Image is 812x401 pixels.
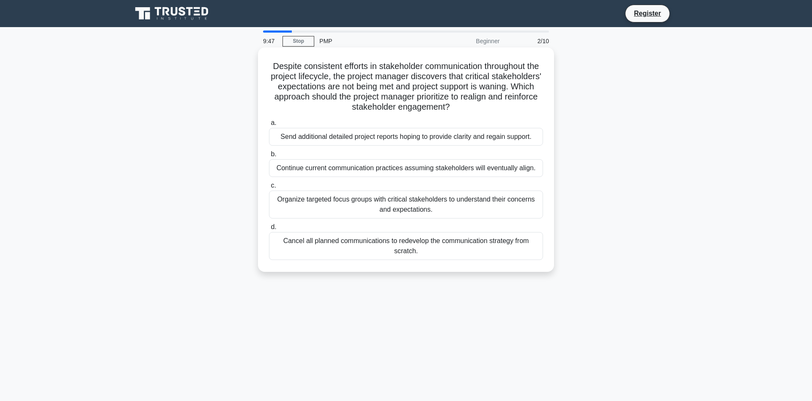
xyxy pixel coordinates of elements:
span: a. [271,119,276,126]
h5: Despite consistent efforts in stakeholder communication throughout the project lifecycle, the pro... [268,61,544,113]
div: 9:47 [258,33,283,50]
a: Register [629,8,666,19]
span: b. [271,150,276,158]
div: Organize targeted focus groups with critical stakeholders to understand their concerns and expect... [269,191,543,218]
div: Send additional detailed project reports hoping to provide clarity and regain support. [269,128,543,146]
div: Continue current communication practices assuming stakeholders will eventually align. [269,159,543,177]
div: 2/10 [505,33,554,50]
span: d. [271,223,276,230]
span: c. [271,182,276,189]
div: Cancel all planned communications to redevelop the communication strategy from scratch. [269,232,543,260]
div: PMP [314,33,431,50]
div: Beginner [431,33,505,50]
a: Stop [283,36,314,47]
